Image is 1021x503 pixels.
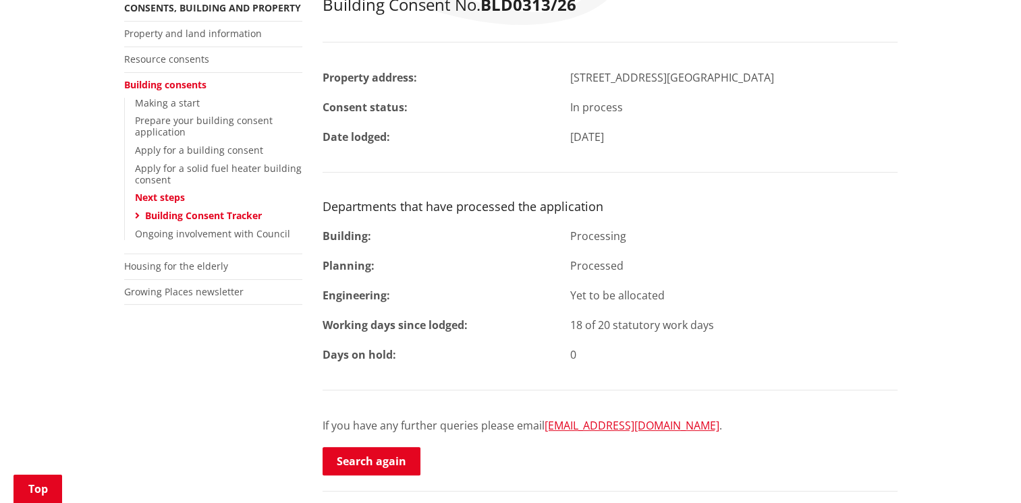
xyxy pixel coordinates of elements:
[560,99,908,115] div: In process
[959,446,1008,495] iframe: Messenger Launcher
[135,144,263,156] a: Apply for a building consent
[323,288,390,303] strong: Engineering:
[323,318,468,332] strong: Working days since lodged:
[135,96,200,109] a: Making a start
[323,200,898,214] h3: Departments that have processed the application
[135,191,185,204] a: Next steps
[560,258,908,274] div: Processed
[124,27,262,40] a: Property and land information
[135,162,302,186] a: Apply for a solid fuel heater building consent​
[124,78,206,91] a: Building consents
[124,1,301,14] a: Consents, building and property
[323,70,417,85] strong: Property address:
[323,447,420,475] a: Search again
[124,285,244,298] a: Growing Places newsletter
[560,317,908,333] div: 18 of 20 statutory work days
[135,114,273,138] a: Prepare your building consent application
[323,229,371,243] strong: Building:
[323,129,390,144] strong: Date lodged:
[323,100,408,115] strong: Consent status:
[560,228,908,244] div: Processing
[545,418,719,433] a: [EMAIL_ADDRESS][DOMAIN_NAME]
[560,69,908,86] div: [STREET_ADDRESS][GEOGRAPHIC_DATA]
[560,287,908,303] div: Yet to be allocated
[323,347,396,362] strong: Days on hold:
[135,227,290,240] a: Ongoing involvement with Council
[560,129,908,145] div: [DATE]
[323,258,375,273] strong: Planning:
[13,475,62,503] a: Top
[124,260,228,272] a: Housing for the elderly
[560,347,908,363] div: 0
[124,53,209,65] a: Resource consents
[145,209,262,222] a: Building Consent Tracker
[323,417,898,434] p: If you have any further queries please email .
